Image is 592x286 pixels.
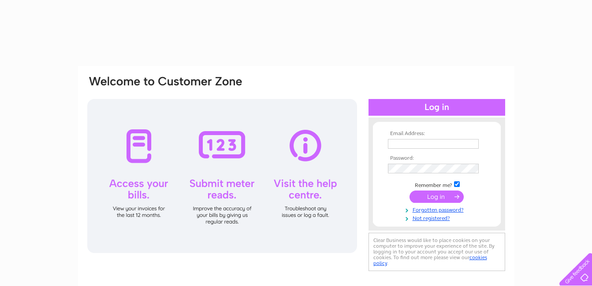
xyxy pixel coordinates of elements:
[373,254,487,266] a: cookies policy
[386,131,488,137] th: Email Address:
[386,155,488,161] th: Password:
[369,233,505,271] div: Clear Business would like to place cookies on your computer to improve your experience of the sit...
[388,213,488,222] a: Not registered?
[386,180,488,189] td: Remember me?
[388,205,488,213] a: Forgotten password?
[410,191,464,203] input: Submit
